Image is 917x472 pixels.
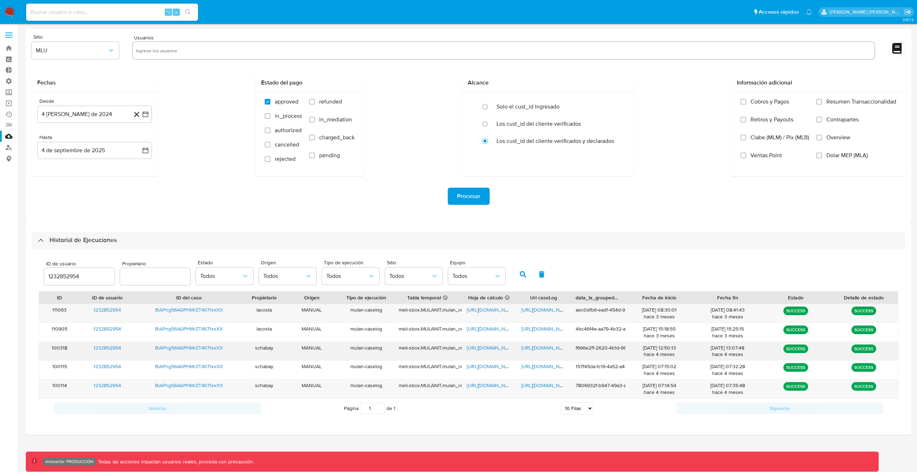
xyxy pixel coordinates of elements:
[181,7,195,17] button: search-icon
[904,8,912,16] a: Salir
[175,9,177,15] span: s
[830,9,902,15] p: edwin.alonso@mercadolibre.com.co
[26,8,198,17] input: Buscar usuario o caso...
[45,460,93,463] p: Ambiente: PRODUCCIÓN
[165,9,171,15] span: ⌥
[96,458,254,465] p: Todas las acciones impactan usuarios reales, proceda con precaución.
[806,9,812,15] a: Notificaciones
[759,8,799,16] span: Accesos rápidos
